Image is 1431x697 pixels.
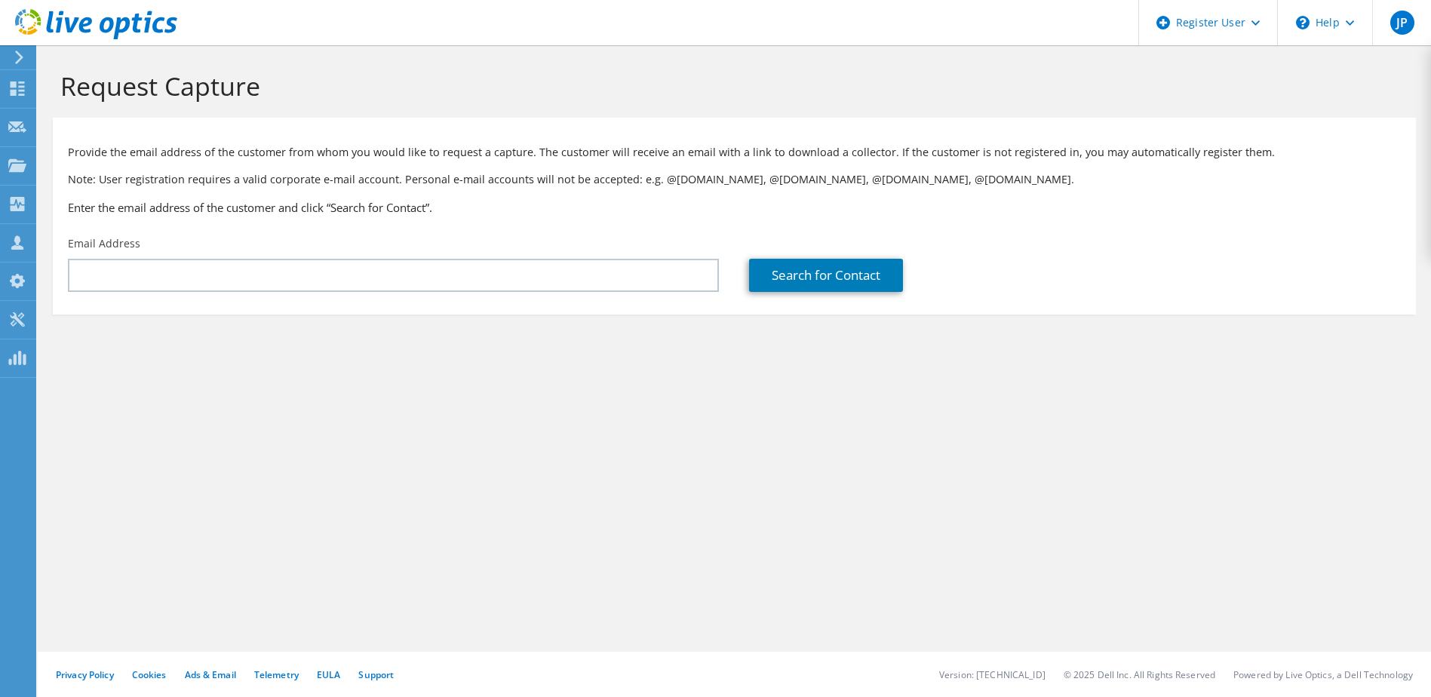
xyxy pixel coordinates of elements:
a: Privacy Policy [56,668,114,681]
svg: \n [1296,16,1310,29]
li: Version: [TECHNICAL_ID] [939,668,1046,681]
a: Cookies [132,668,167,681]
a: Support [358,668,394,681]
li: Powered by Live Optics, a Dell Technology [1233,668,1413,681]
a: EULA [317,668,340,681]
a: Search for Contact [749,259,903,292]
p: Note: User registration requires a valid corporate e-mail account. Personal e-mail accounts will ... [68,171,1401,188]
a: Telemetry [254,668,299,681]
span: JP [1390,11,1414,35]
h1: Request Capture [60,70,1401,102]
li: © 2025 Dell Inc. All Rights Reserved [1064,668,1215,681]
a: Ads & Email [185,668,236,681]
p: Provide the email address of the customer from whom you would like to request a capture. The cust... [68,144,1401,161]
h3: Enter the email address of the customer and click “Search for Contact”. [68,199,1401,216]
label: Email Address [68,236,140,251]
